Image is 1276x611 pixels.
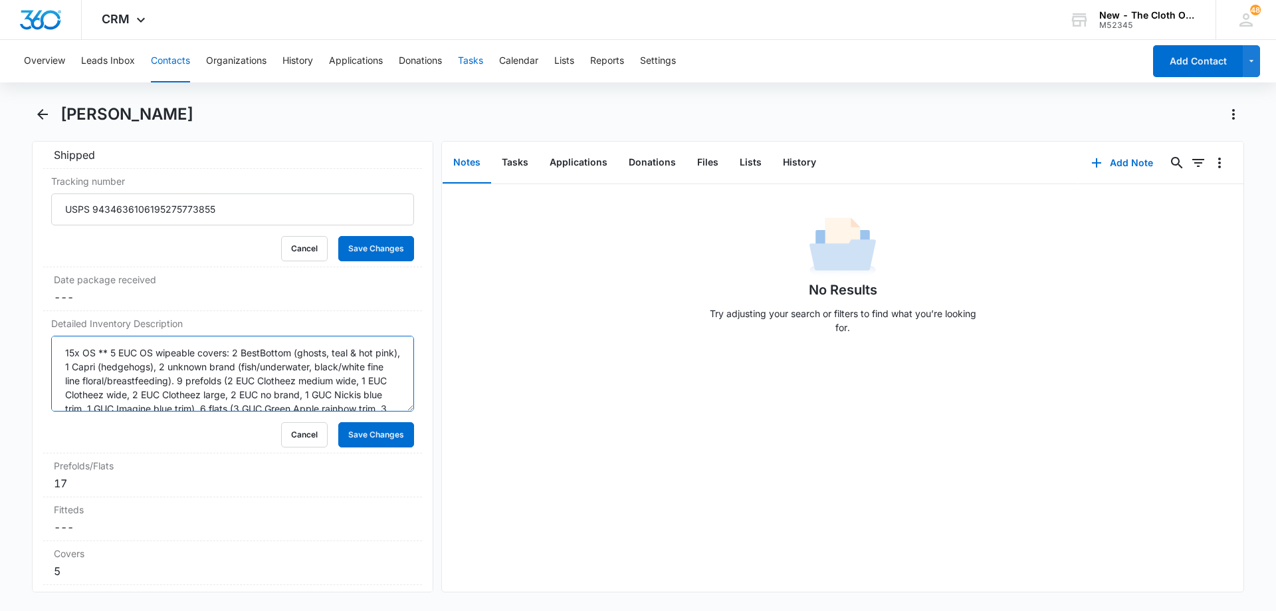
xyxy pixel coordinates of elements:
button: Tasks [458,40,483,82]
button: Save Changes [338,422,414,447]
button: Applications [539,142,618,183]
div: Prefolds/Flats17 [43,453,422,497]
button: Add Note [1078,147,1166,179]
button: Settings [640,40,676,82]
button: Files [687,142,729,183]
span: CRM [102,12,130,26]
button: Search... [1166,152,1188,174]
button: Notes [443,142,491,183]
button: Organizations [206,40,266,82]
button: Lists [729,142,772,183]
div: account name [1099,10,1196,21]
button: Actions [1223,104,1244,125]
button: Leads Inbox [81,40,135,82]
button: Calendar [499,40,538,82]
h1: No Results [809,280,877,300]
div: Shipped [54,147,411,163]
div: Distribution MethodShipped [43,125,422,169]
button: Overflow Menu [1209,152,1230,174]
button: Reports [590,40,624,82]
input: Tracking number [51,193,414,225]
label: Detailed Inventory Description [51,316,414,330]
button: Contacts [151,40,190,82]
button: Cancel [281,236,328,261]
textarea: 15x OS ** 5 EUC OS wipeable covers: 2 BestBottom (ghosts, teal & hot pink), 1 Capri (hedgehogs), ... [51,336,414,412]
button: Add Contact [1153,45,1243,77]
button: History [772,142,827,183]
label: Covers [54,547,411,560]
button: Donations [618,142,687,183]
button: Back [32,104,53,125]
button: Filters [1188,152,1209,174]
button: Tasks [491,142,539,183]
p: Try adjusting your search or filters to find what you’re looking for. [703,306,982,334]
label: Date package received [54,273,411,287]
label: Fitteds [54,503,411,517]
h1: [PERSON_NAME] [60,104,193,124]
div: Fitteds--- [43,497,422,541]
button: History [282,40,313,82]
button: Cancel [281,422,328,447]
button: Overview [24,40,65,82]
div: 5 [54,563,411,579]
label: Inserts/Doublers [54,590,411,604]
button: Save Changes [338,236,414,261]
div: notifications count [1250,5,1261,15]
div: account id [1099,21,1196,30]
button: Donations [399,40,442,82]
button: Applications [329,40,383,82]
div: Date package received--- [43,267,422,311]
div: 17 [54,475,411,491]
dd: --- [54,519,411,535]
button: Lists [554,40,574,82]
label: Prefolds/Flats [54,459,411,473]
span: 48 [1250,5,1261,15]
img: No Data [809,213,876,280]
label: Tracking number [51,174,414,188]
div: Covers5 [43,541,422,585]
dd: --- [54,289,411,305]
